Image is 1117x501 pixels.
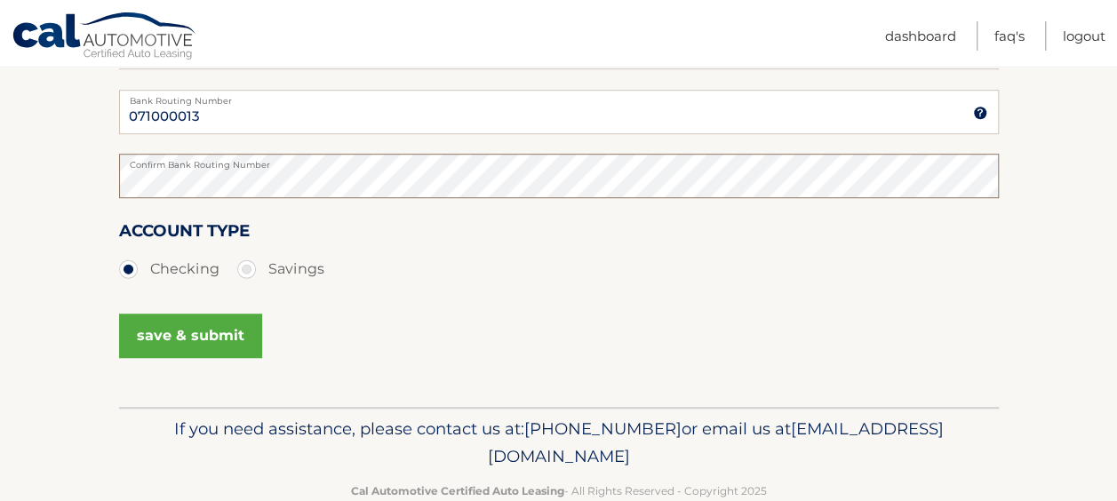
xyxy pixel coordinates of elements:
[131,481,987,500] p: - All Rights Reserved - Copyright 2025
[351,484,564,497] strong: Cal Automotive Certified Auto Leasing
[12,12,198,63] a: Cal Automotive
[524,418,682,439] span: [PHONE_NUMBER]
[994,21,1025,51] a: FAQ's
[119,251,219,287] label: Checking
[973,106,987,120] img: tooltip.svg
[885,21,956,51] a: Dashboard
[131,415,987,472] p: If you need assistance, please contact us at: or email us at
[119,314,262,358] button: save & submit
[119,90,999,134] input: Bank Routing Number
[119,218,250,250] label: Account Type
[1063,21,1105,51] a: Logout
[119,154,999,168] label: Confirm Bank Routing Number
[237,251,324,287] label: Savings
[119,90,999,104] label: Bank Routing Number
